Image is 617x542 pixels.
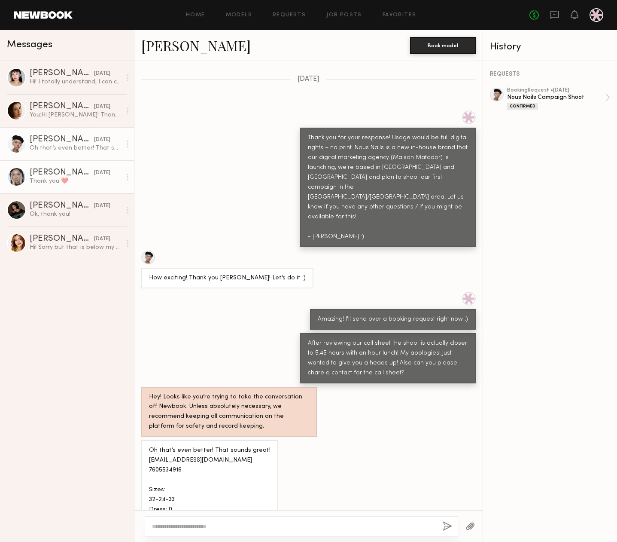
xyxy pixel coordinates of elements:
[383,12,416,18] a: Favorites
[149,273,306,283] div: How exciting! Thank you [PERSON_NAME]! Let’s do it :)
[30,78,121,86] div: Hi! I totally understand, I can cover my flight for this project if you’re still open to having me !
[94,235,110,243] div: [DATE]
[30,135,94,144] div: [PERSON_NAME]
[149,392,309,432] div: Hey! Looks like you’re trying to take the conversation off Newbook. Unless absolutely necessary, ...
[30,102,94,111] div: [PERSON_NAME]
[507,88,610,110] a: bookingRequest •[DATE]Nous Nails Campaign ShootConfirmed
[186,12,205,18] a: Home
[507,88,605,93] div: booking Request • [DATE]
[30,243,121,251] div: Hi! Sorry but that is below my rate.
[94,136,110,144] div: [DATE]
[298,76,319,83] span: [DATE]
[507,93,605,101] div: Nous Nails Campaign Shoot
[410,37,476,54] button: Book model
[318,315,468,325] div: Amazing! I'll send over a booking request right now :)
[326,12,362,18] a: Job Posts
[94,103,110,111] div: [DATE]
[30,69,94,78] div: [PERSON_NAME]
[308,339,468,378] div: After reviewing our call sheet the shoot is actually closer to 5.45 hours with an hour lunch! My ...
[273,12,306,18] a: Requests
[94,169,110,177] div: [DATE]
[30,144,121,152] div: Oh that’s even better! That sounds great! [EMAIL_ADDRESS][DOMAIN_NAME] 7605534916 Sizes: 32-24-33...
[94,70,110,78] div: [DATE]
[30,210,121,218] div: Ok, thank you!
[30,202,94,210] div: [PERSON_NAME]
[507,103,538,110] div: Confirmed
[308,133,468,242] div: Thank you for your response! Usage would be full digital rights – no print. Nous Nails is a new i...
[490,42,610,52] div: History
[30,177,121,185] div: Thank you ❤️
[30,235,94,243] div: [PERSON_NAME]
[141,36,251,55] a: [PERSON_NAME]
[490,71,610,77] div: REQUESTS
[30,111,121,119] div: You: Hi [PERSON_NAME]! Thanks so much for accepting our request :) Would you mind sharing a conta...
[226,12,252,18] a: Models
[410,41,476,49] a: Book model
[30,168,94,177] div: [PERSON_NAME]
[94,202,110,210] div: [DATE]
[7,40,52,50] span: Messages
